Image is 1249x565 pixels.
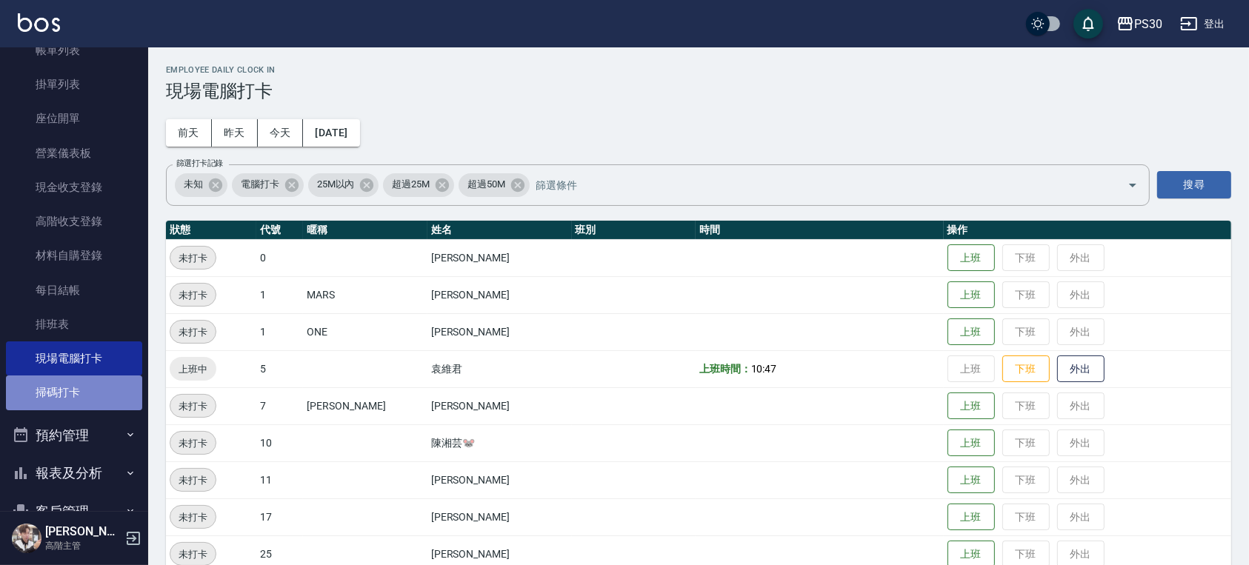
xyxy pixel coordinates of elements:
td: [PERSON_NAME] [427,461,572,498]
span: 未知 [175,177,212,192]
td: [PERSON_NAME] [427,276,572,313]
th: 操作 [944,221,1231,240]
td: 袁維君 [427,350,572,387]
td: 11 [256,461,303,498]
button: save [1073,9,1103,39]
th: 時間 [696,221,944,240]
span: 未打卡 [170,509,216,525]
th: 狀態 [166,221,256,240]
h2: Employee Daily Clock In [166,65,1231,75]
td: [PERSON_NAME] [427,239,572,276]
a: 座位開單 [6,101,142,136]
span: 未打卡 [170,472,216,488]
td: [PERSON_NAME] [303,387,427,424]
span: 未打卡 [170,546,216,562]
button: Open [1121,173,1145,197]
button: 報表及分析 [6,454,142,492]
button: 下班 [1002,355,1050,383]
span: 超過50M [459,177,514,192]
a: 營業儀表板 [6,136,142,170]
a: 現金收支登錄 [6,170,142,204]
td: 1 [256,313,303,350]
button: 搜尋 [1157,171,1231,198]
a: 掃碼打卡 [6,375,142,409]
td: 17 [256,498,303,535]
td: 0 [256,239,303,276]
button: 上班 [947,467,995,494]
span: 上班中 [170,361,216,377]
span: 25M以內 [308,177,364,192]
img: Person [12,524,41,553]
button: 上班 [947,504,995,531]
div: PS30 [1134,15,1162,33]
button: 上班 [947,244,995,272]
a: 帳單列表 [6,33,142,67]
td: 陳湘芸🐭 [427,424,572,461]
b: 上班時間： [699,363,751,375]
span: 電腦打卡 [232,177,288,192]
button: 登出 [1174,10,1231,38]
td: [PERSON_NAME] [427,387,572,424]
button: 預約管理 [6,416,142,455]
td: ONE [303,313,427,350]
button: 昨天 [212,119,258,147]
th: 代號 [256,221,303,240]
button: 上班 [947,392,995,420]
span: 未打卡 [170,250,216,266]
a: 排班表 [6,307,142,341]
button: 今天 [258,119,304,147]
th: 姓名 [427,221,572,240]
td: 1 [256,276,303,313]
td: MARS [303,276,427,313]
a: 每日結帳 [6,273,142,307]
input: 篩選條件 [532,172,1102,198]
a: 現場電腦打卡 [6,341,142,375]
button: 外出 [1057,355,1105,383]
td: 7 [256,387,303,424]
td: 10 [256,424,303,461]
div: 電腦打卡 [232,173,304,197]
button: 上班 [947,281,995,309]
div: 25M以內 [308,173,379,197]
h3: 現場電腦打卡 [166,81,1231,101]
th: 暱稱 [303,221,427,240]
td: [PERSON_NAME] [427,313,572,350]
label: 篩選打卡記錄 [176,158,223,169]
td: [PERSON_NAME] [427,498,572,535]
button: PS30 [1110,9,1168,39]
div: 超過50M [459,173,530,197]
span: 未打卡 [170,287,216,303]
span: 未打卡 [170,324,216,340]
span: 未打卡 [170,435,216,451]
button: 前天 [166,119,212,147]
button: [DATE] [303,119,359,147]
button: 上班 [947,318,995,346]
p: 高階主管 [45,539,121,552]
span: 未打卡 [170,398,216,414]
span: 10:47 [751,363,777,375]
div: 超過25M [383,173,454,197]
a: 材料自購登錄 [6,238,142,273]
h5: [PERSON_NAME] [45,524,121,539]
td: 5 [256,350,303,387]
button: 上班 [947,429,995,457]
div: 未知 [175,173,227,197]
th: 班別 [572,221,696,240]
img: Logo [18,13,60,32]
span: 超過25M [383,177,439,192]
a: 高階收支登錄 [6,204,142,238]
a: 掛單列表 [6,67,142,101]
button: 客戶管理 [6,492,142,531]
